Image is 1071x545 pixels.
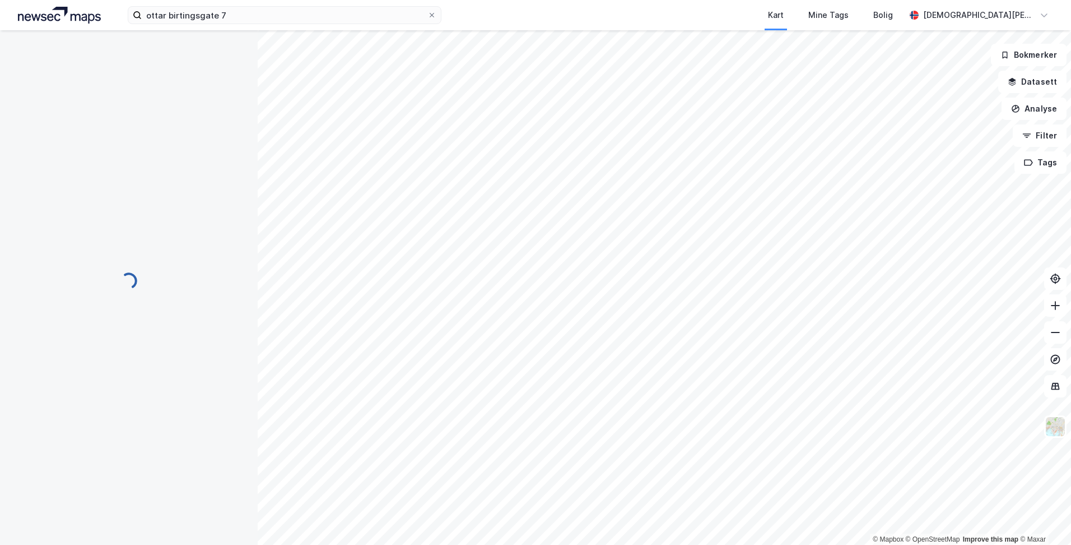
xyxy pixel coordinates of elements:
div: Bolig [873,8,893,22]
button: Bokmerker [991,44,1067,66]
div: Kart [768,8,784,22]
img: logo.a4113a55bc3d86da70a041830d287a7e.svg [18,7,101,24]
iframe: Chat Widget [1015,491,1071,545]
img: spinner.a6d8c91a73a9ac5275cf975e30b51cfb.svg [120,272,138,290]
button: Filter [1013,124,1067,147]
div: Mine Tags [808,8,849,22]
button: Tags [1014,151,1067,174]
a: OpenStreetMap [906,535,960,543]
button: Analyse [1002,98,1067,120]
a: Improve this map [963,535,1018,543]
div: Kontrollprogram for chat [1015,491,1071,545]
div: [DEMOGRAPHIC_DATA][PERSON_NAME] [923,8,1035,22]
input: Søk på adresse, matrikkel, gårdeiere, leietakere eller personer [142,7,427,24]
img: Z [1045,416,1066,437]
a: Mapbox [873,535,904,543]
button: Datasett [998,71,1067,93]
